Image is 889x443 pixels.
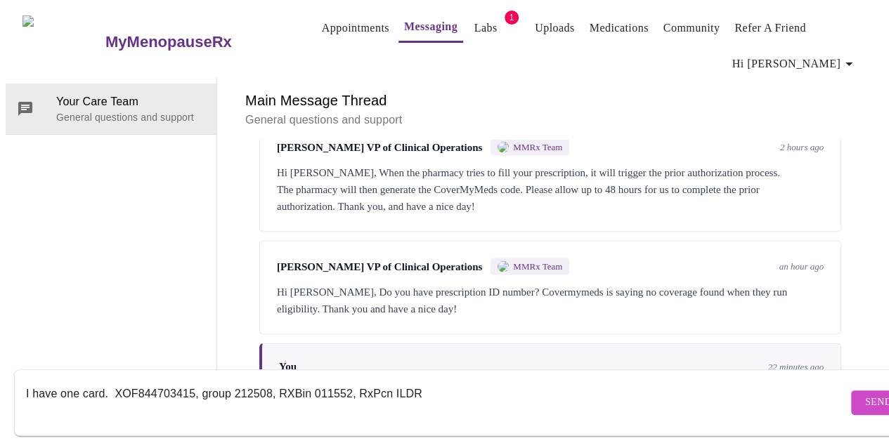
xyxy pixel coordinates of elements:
button: Uploads [529,14,580,42]
a: Community [663,18,720,38]
a: MyMenopauseRx [103,18,287,67]
div: Hi [PERSON_NAME], Do you have prescription ID number? Covermymeds is saying no coverage found whe... [277,283,824,317]
span: [PERSON_NAME] VP of Clinical Operations [277,141,482,153]
div: Your Care TeamGeneral questions and support [6,84,216,134]
span: 1 [505,11,519,25]
button: Refer a Friend [729,14,812,42]
span: MMRx Team [513,141,562,152]
img: MyMenopauseRx Logo [22,15,103,68]
a: Labs [474,18,498,38]
img: MMRX [498,260,509,272]
p: General questions and support [245,112,855,128]
span: Your Care Team [56,93,205,110]
h3: MyMenopauseRx [105,33,232,51]
span: an hour ago [779,260,824,272]
div: Hi [PERSON_NAME], When the pharmacy tries to fill your prescription, it will trigger the prior au... [277,164,824,214]
p: General questions and support [56,110,205,124]
a: Medications [590,18,649,38]
button: Medications [584,14,654,42]
textarea: Send a message about your appointment [26,380,848,425]
button: Labs [463,14,508,42]
a: Messaging [404,17,458,37]
span: [PERSON_NAME] VP of Clinical Operations [277,260,482,272]
h6: Main Message Thread [245,89,855,112]
button: Community [658,14,726,42]
span: You [279,360,297,372]
button: Appointments [316,14,395,42]
a: Uploads [535,18,575,38]
a: Refer a Friend [734,18,806,38]
span: MMRx Team [513,260,562,272]
span: Hi [PERSON_NAME] [732,54,857,74]
img: MMRX [498,141,509,152]
button: Hi [PERSON_NAME] [727,50,863,78]
button: Messaging [398,13,463,43]
a: Appointments [322,18,389,38]
span: 22 minutes ago [768,361,824,372]
span: 2 hours ago [780,141,824,152]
